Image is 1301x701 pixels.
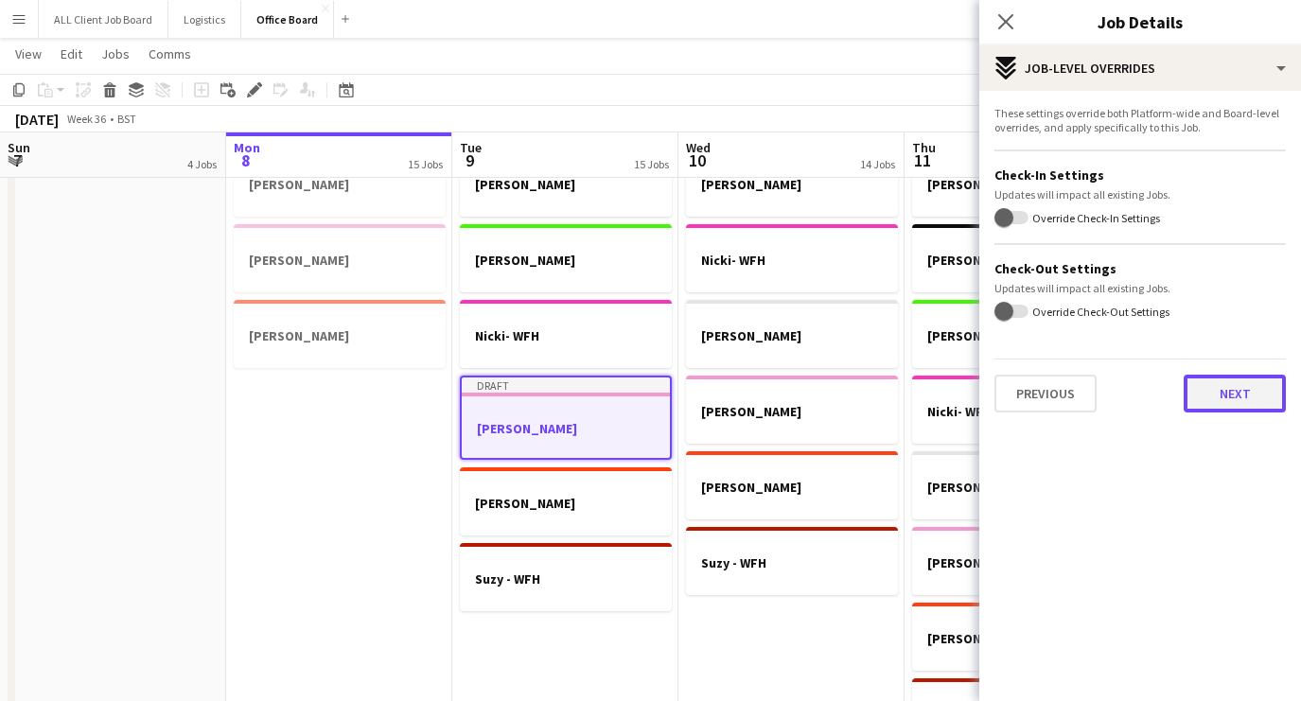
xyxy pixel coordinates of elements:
[149,45,191,62] span: Comms
[912,554,1124,571] h3: [PERSON_NAME]
[912,252,1124,269] h3: [PERSON_NAME]
[460,543,672,611] app-job-card: Suzy - WFH
[912,139,936,156] span: Thu
[912,527,1124,595] app-job-card: [PERSON_NAME]
[141,42,199,66] a: Comms
[686,376,898,444] app-job-card: [PERSON_NAME]
[912,149,1124,217] app-job-card: [PERSON_NAME]
[912,479,1124,496] h3: [PERSON_NAME]
[101,45,130,62] span: Jobs
[8,42,49,66] a: View
[994,166,1286,184] h3: Check-In Settings
[234,224,446,292] app-job-card: [PERSON_NAME]
[234,139,260,156] span: Mon
[912,451,1124,519] app-job-card: [PERSON_NAME]
[5,149,30,171] span: 7
[117,112,136,126] div: BST
[686,149,898,217] app-job-card: [PERSON_NAME]
[1028,211,1160,225] label: Override Check-In Settings
[234,327,446,344] h3: [PERSON_NAME]
[231,149,260,171] span: 8
[686,554,898,571] h3: Suzy - WFH
[460,467,672,535] app-job-card: [PERSON_NAME]
[408,157,443,171] div: 15 Jobs
[460,176,672,193] h3: [PERSON_NAME]
[686,479,898,496] h3: [PERSON_NAME]
[460,570,672,587] h3: Suzy - WFH
[912,176,1124,193] h3: [PERSON_NAME]
[994,106,1286,134] div: These settings override both Platform-wide and Board-level overrides, and apply specifically to t...
[1028,304,1169,318] label: Override Check-Out Settings
[15,110,59,129] div: [DATE]
[15,45,42,62] span: View
[462,420,670,437] h3: [PERSON_NAME]
[462,377,670,393] div: Draft
[686,451,898,519] app-job-card: [PERSON_NAME]
[94,42,137,66] a: Jobs
[62,112,110,126] span: Week 36
[979,9,1301,34] h3: Job Details
[457,149,482,171] span: 9
[683,149,711,171] span: 10
[460,495,672,512] h3: [PERSON_NAME]
[234,300,446,368] app-job-card: [PERSON_NAME]
[460,327,672,344] h3: Nicki- WFH
[460,139,482,156] span: Tue
[979,45,1301,91] div: Job-Level Overrides
[912,376,1124,444] app-job-card: Nicki- WFH
[686,327,898,344] h3: [PERSON_NAME]
[912,327,1124,344] h3: [PERSON_NAME]
[686,300,898,368] app-job-card: [PERSON_NAME]
[686,139,711,156] span: Wed
[912,630,1124,647] h3: [PERSON_NAME]
[187,157,217,171] div: 4 Jobs
[234,252,446,269] h3: [PERSON_NAME]
[460,376,672,460] app-job-card: Draft[PERSON_NAME]
[860,157,895,171] div: 14 Jobs
[460,149,672,217] app-job-card: [PERSON_NAME]
[460,300,672,368] app-job-card: Nicki- WFH
[912,403,1124,420] h3: Nicki- WFH
[8,139,30,156] span: Sun
[912,224,1124,292] app-job-card: [PERSON_NAME]
[234,149,446,217] app-job-card: [PERSON_NAME]
[686,527,898,595] app-job-card: Suzy - WFH
[634,157,669,171] div: 15 Jobs
[686,224,898,292] app-job-card: Nicki- WFH
[53,42,90,66] a: Edit
[168,1,241,38] button: Logistics
[61,45,82,62] span: Edit
[1184,375,1286,412] button: Next
[460,252,672,269] h3: [PERSON_NAME]
[39,1,168,38] button: ALL Client Job Board
[460,224,672,292] app-job-card: [PERSON_NAME]
[912,603,1124,671] app-job-card: [PERSON_NAME]
[686,403,898,420] h3: [PERSON_NAME]
[234,176,446,193] h3: [PERSON_NAME]
[994,375,1097,412] button: Previous
[909,149,936,171] span: 11
[912,300,1124,368] app-job-card: [PERSON_NAME]
[994,260,1286,277] h3: Check-Out Settings
[686,176,898,193] h3: [PERSON_NAME]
